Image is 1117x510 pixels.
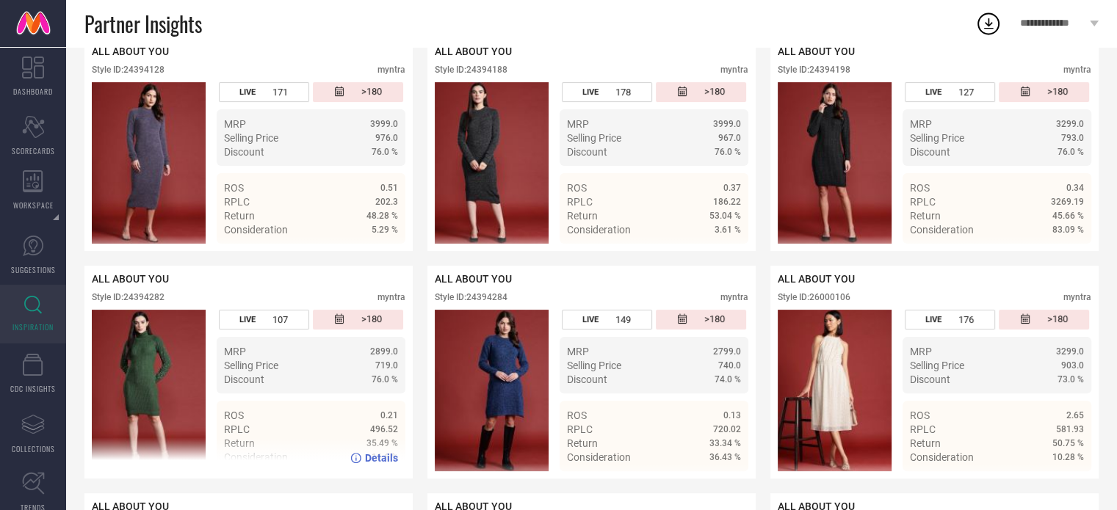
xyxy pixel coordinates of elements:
[656,82,746,102] div: Number of days since the style was first listed on the platform
[615,314,631,325] span: 149
[224,182,244,194] span: ROS
[372,147,398,157] span: 76.0 %
[92,82,206,244] div: Click to view image
[10,383,56,394] span: CDC INSIGHTS
[224,374,264,385] span: Discount
[92,45,169,57] span: ALL ABOUT YOU
[224,146,264,158] span: Discount
[375,197,398,207] span: 202.3
[350,250,398,262] a: Details
[567,118,589,130] span: MRP
[567,360,621,371] span: Selling Price
[1052,438,1084,448] span: 50.75 %
[239,87,256,97] span: LIVE
[567,224,631,236] span: Consideration
[435,82,549,244] img: Style preview image
[778,273,855,285] span: ALL ABOUT YOU
[778,65,850,75] div: Style ID: 24394198
[910,182,930,194] span: ROS
[567,374,607,385] span: Discount
[224,118,246,130] span: MRP
[713,119,741,129] span: 3999.0
[925,87,941,97] span: LIVE
[224,196,250,208] span: RPLC
[720,65,748,75] div: myntra
[1056,119,1084,129] span: 3299.0
[1047,313,1068,326] span: >180
[693,250,741,262] a: Details
[910,409,930,421] span: ROS
[910,224,974,236] span: Consideration
[778,82,892,244] img: Style preview image
[567,437,598,449] span: Return
[1051,250,1084,262] span: Details
[910,210,941,222] span: Return
[567,196,593,208] span: RPLC
[1036,250,1084,262] a: Details
[910,423,936,435] span: RPLC
[313,82,403,102] div: Number of days since the style was first listed on the platform
[272,87,288,98] span: 171
[313,310,403,329] div: Number of days since the style was first listed on the platform
[567,146,607,158] span: Discount
[224,360,278,371] span: Selling Price
[365,452,398,464] span: Details
[92,82,206,244] img: Style preview image
[567,346,589,357] span: MRP
[778,82,892,244] div: Click to view image
[435,45,512,57] span: ALL ABOUT YOU
[567,409,587,421] span: ROS
[13,200,54,211] span: WORKSPACE
[1052,225,1084,235] span: 83.09 %
[11,264,56,275] span: SUGGESTIONS
[709,211,741,221] span: 53.04 %
[925,315,941,324] span: LIVE
[713,424,741,434] span: 720.02
[1056,346,1084,357] span: 3299.0
[1058,374,1084,385] span: 73.0 %
[224,210,255,222] span: Return
[1056,424,1084,434] span: 581.93
[372,374,398,385] span: 76.0 %
[1051,478,1084,489] span: Details
[380,183,398,193] span: 0.51
[910,196,936,208] span: RPLC
[715,374,741,385] span: 74.0 %
[720,292,748,302] div: myntra
[435,310,549,471] div: Click to view image
[92,65,165,75] div: Style ID: 24394128
[377,292,405,302] div: myntra
[582,315,599,324] span: LIVE
[778,310,892,471] div: Click to view image
[375,360,398,371] span: 719.0
[910,437,941,449] span: Return
[239,315,256,324] span: LIVE
[708,478,741,489] span: Details
[435,65,507,75] div: Style ID: 24394188
[219,310,309,329] div: Number of days the style has been live on the platform
[219,82,309,102] div: Number of days the style has been live on the platform
[361,313,382,326] span: >180
[708,250,741,262] span: Details
[361,86,382,98] span: >180
[718,360,741,371] span: 740.0
[12,321,54,332] span: INSPIRATION
[1061,360,1084,371] span: 903.0
[910,346,932,357] span: MRP
[350,452,398,464] a: Details
[1036,478,1084,489] a: Details
[1066,410,1084,420] span: 2.65
[562,310,652,329] div: Number of days the style has been live on the platform
[224,346,246,357] span: MRP
[1063,292,1091,302] div: myntra
[723,410,741,420] span: 0.13
[910,451,974,463] span: Consideration
[1047,86,1068,98] span: >180
[910,132,964,144] span: Selling Price
[704,313,725,326] span: >180
[715,225,741,235] span: 3.61 %
[380,410,398,420] span: 0.21
[723,183,741,193] span: 0.37
[224,423,250,435] span: RPLC
[709,438,741,448] span: 33.34 %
